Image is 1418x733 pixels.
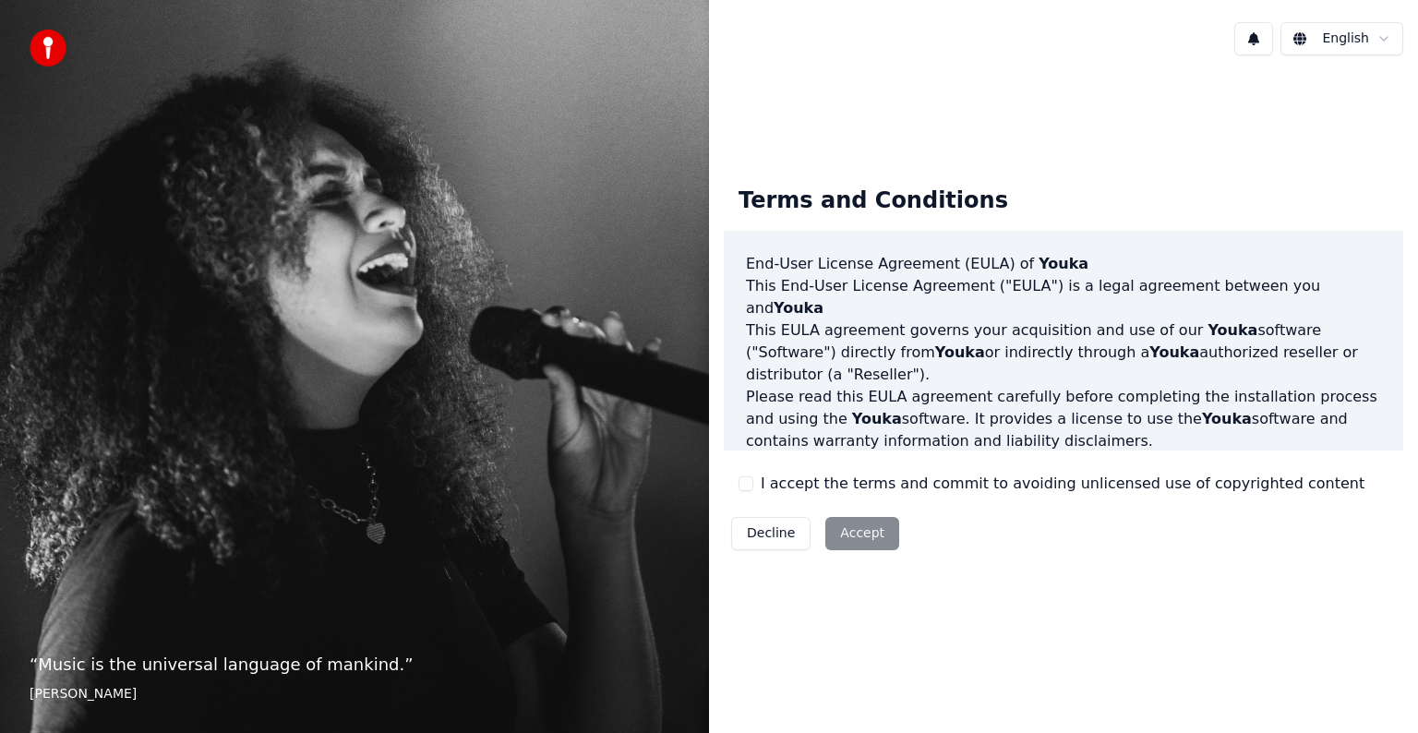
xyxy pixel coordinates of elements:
[746,275,1381,319] p: This End-User License Agreement ("EULA") is a legal agreement between you and
[746,386,1381,452] p: Please read this EULA agreement carefully before completing the installation process and using th...
[1039,255,1088,272] span: Youka
[731,517,811,550] button: Decline
[1202,410,1252,427] span: Youka
[30,30,66,66] img: youka
[30,652,679,678] p: “ Music is the universal language of mankind. ”
[746,253,1381,275] h3: End-User License Agreement (EULA) of
[761,473,1364,495] label: I accept the terms and commit to avoiding unlicensed use of copyrighted content
[774,299,823,317] span: Youka
[852,410,902,427] span: Youka
[30,685,679,703] footer: [PERSON_NAME]
[724,172,1023,231] div: Terms and Conditions
[746,319,1381,386] p: This EULA agreement governs your acquisition and use of our software ("Software") directly from o...
[1208,321,1257,339] span: Youka
[935,343,985,361] span: Youka
[1149,343,1199,361] span: Youka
